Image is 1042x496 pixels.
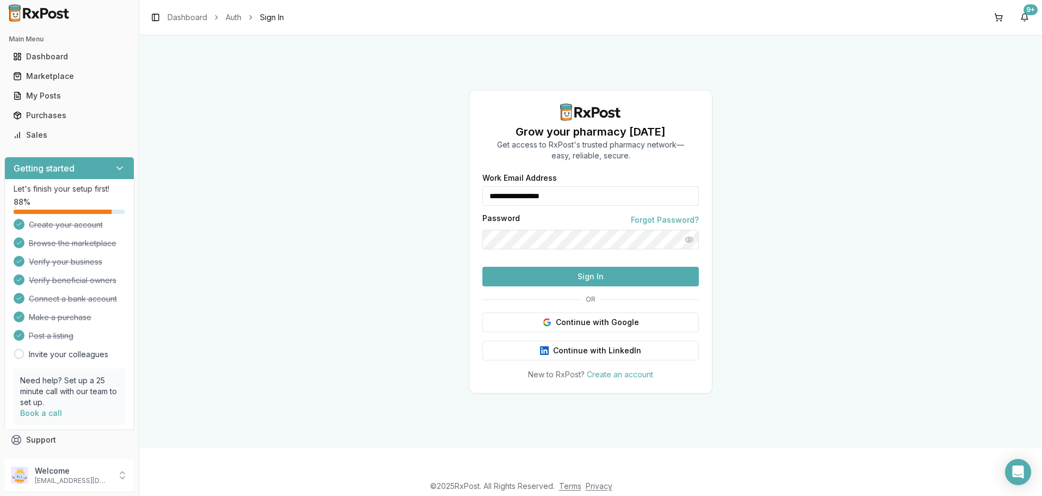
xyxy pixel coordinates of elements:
[20,375,119,408] p: Need help? Set up a 25 minute call with our team to set up.
[226,12,241,23] a: Auth
[581,295,600,304] span: OR
[168,12,207,23] a: Dashboard
[4,68,134,85] button: Marketplace
[9,35,130,44] h2: Main Menu
[631,215,699,225] a: Forgot Password?
[29,293,117,304] span: Connect a bank account
[528,370,585,379] span: New to RxPost?
[29,330,73,341] span: Post a listing
[14,162,75,175] h3: Getting started
[482,215,520,225] label: Password
[13,130,126,140] div: Sales
[679,230,699,249] button: Show password
[29,275,116,286] span: Verify beneficial owners
[482,174,699,182] label: Work Email Address
[9,86,130,106] a: My Posts
[1024,4,1038,15] div: 9+
[586,481,612,491] a: Privacy
[29,256,102,267] span: Verify your business
[9,66,130,86] a: Marketplace
[260,12,284,23] span: Sign In
[497,124,684,139] h1: Grow your pharmacy [DATE]
[13,90,126,101] div: My Posts
[14,197,30,207] span: 88 %
[11,467,28,484] img: User avatar
[29,349,108,360] a: Invite your colleagues
[556,103,625,121] img: RxPost Logo
[482,341,699,360] button: Continue with LinkedIn
[4,450,134,469] button: Feedback
[20,408,62,418] a: Book a call
[482,267,699,286] button: Sign In
[13,51,126,62] div: Dashboard
[543,318,551,327] img: Google
[497,139,684,161] p: Get access to RxPost's trusted pharmacy network— easy, reliable, secure.
[9,106,130,125] a: Purchases
[35,466,110,476] p: Welcome
[26,454,63,465] span: Feedback
[29,312,91,323] span: Make a purchase
[13,71,126,82] div: Marketplace
[559,481,581,491] a: Terms
[587,370,653,379] a: Create an account
[1005,459,1031,485] div: Open Intercom Messenger
[35,476,110,485] p: [EMAIL_ADDRESS][DOMAIN_NAME]
[4,430,134,450] button: Support
[4,107,134,124] button: Purchases
[4,48,134,65] button: Dashboard
[168,12,284,23] nav: breadcrumb
[540,346,549,355] img: LinkedIn
[4,4,74,22] img: RxPost Logo
[14,183,125,194] p: Let's finish your setup first!
[4,126,134,144] button: Sales
[29,238,116,249] span: Browse the marketplace
[4,87,134,105] button: My Posts
[29,219,103,230] span: Create your account
[482,313,699,332] button: Continue with Google
[9,125,130,145] a: Sales
[9,47,130,66] a: Dashboard
[13,110,126,121] div: Purchases
[1016,9,1033,26] button: 9+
